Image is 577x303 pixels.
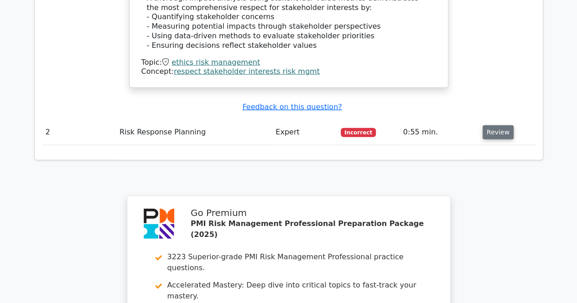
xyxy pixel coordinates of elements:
td: Risk Response Planning [116,119,272,145]
div: Concept: [141,67,436,77]
a: Feedback on this question? [242,103,342,111]
td: 0:55 min. [400,119,479,145]
a: respect stakeholder interests risk mgmt [174,67,320,76]
td: 2 [42,119,116,145]
div: Topic: [141,58,436,67]
span: Incorrect [341,128,376,137]
a: ethics risk management [172,58,260,67]
button: Review [483,125,514,139]
td: Expert [272,119,337,145]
